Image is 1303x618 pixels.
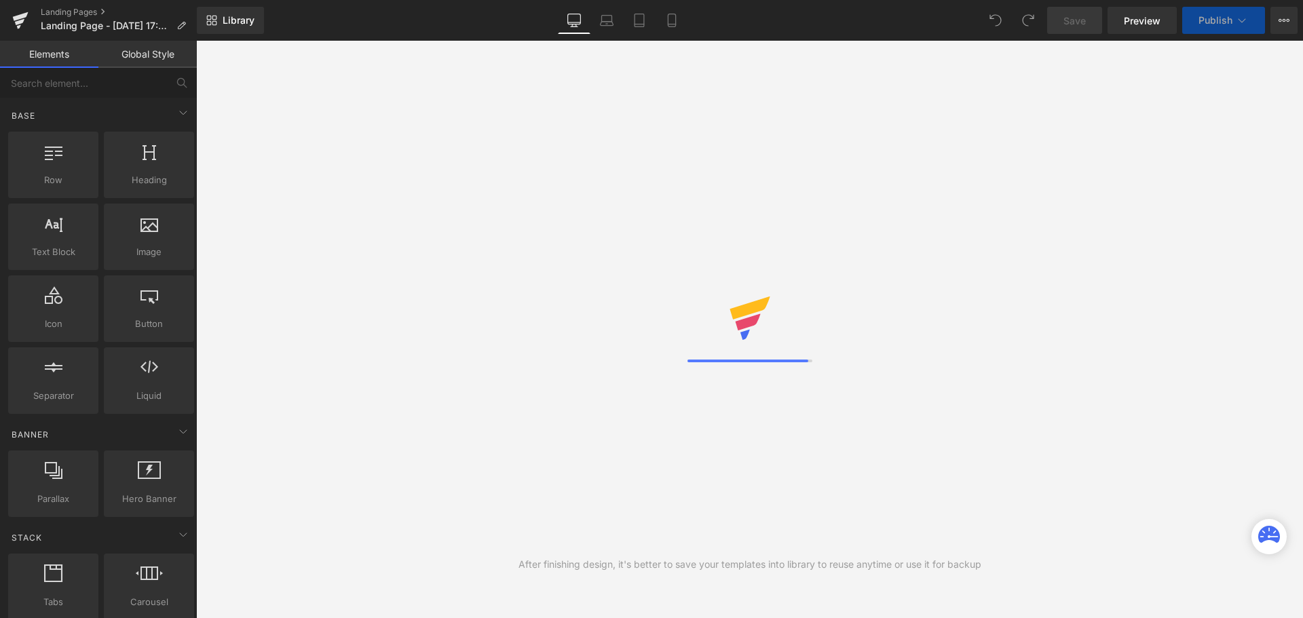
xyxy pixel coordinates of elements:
span: Save [1063,14,1086,28]
a: Landing Pages [41,7,197,18]
a: Global Style [98,41,197,68]
span: Banner [10,428,50,441]
a: Desktop [558,7,590,34]
a: Laptop [590,7,623,34]
button: More [1270,7,1298,34]
a: Mobile [656,7,688,34]
a: Preview [1108,7,1177,34]
span: Hero Banner [108,492,190,506]
span: Liquid [108,389,190,403]
span: Icon [12,317,94,331]
span: Row [12,173,94,187]
span: Separator [12,389,94,403]
a: Tablet [623,7,656,34]
span: Parallax [12,492,94,506]
div: After finishing design, it's better to save your templates into library to reuse anytime or use i... [518,557,981,572]
span: Base [10,109,37,122]
span: Stack [10,531,43,544]
span: Button [108,317,190,331]
span: Carousel [108,595,190,609]
span: Library [223,14,254,26]
a: New Library [197,7,264,34]
span: Landing Page - [DATE] 17:29:08 [41,20,171,31]
span: Preview [1124,14,1160,28]
button: Redo [1015,7,1042,34]
span: Publish [1198,15,1232,26]
button: Undo [982,7,1009,34]
span: Image [108,245,190,259]
span: Heading [108,173,190,187]
button: Publish [1182,7,1265,34]
span: Text Block [12,245,94,259]
span: Tabs [12,595,94,609]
